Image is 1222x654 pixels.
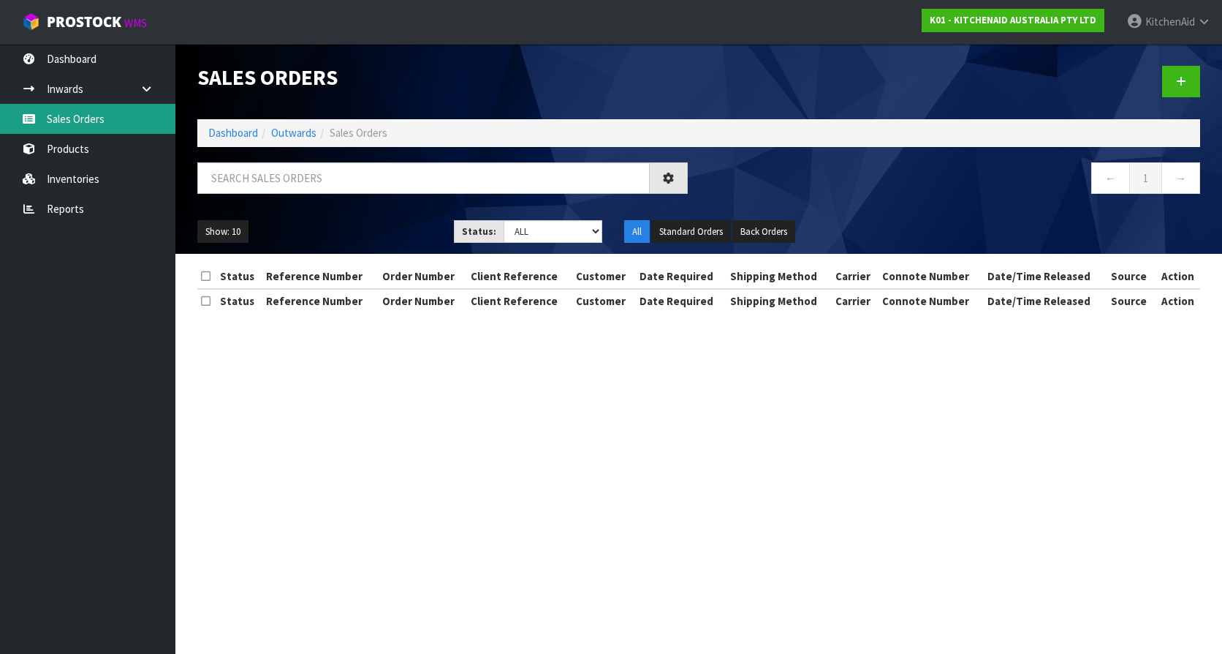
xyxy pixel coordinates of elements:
a: Dashboard [208,126,258,140]
th: Customer [572,265,636,288]
th: Date/Time Released [984,289,1107,312]
span: KitchenAid [1145,15,1195,29]
th: Status [216,289,263,312]
th: Status [216,265,263,288]
th: Order Number [379,265,468,288]
img: cube-alt.png [22,12,40,31]
th: Carrier [832,265,879,288]
th: Shipping Method [726,289,832,312]
th: Date/Time Released [984,265,1107,288]
th: Client Reference [467,289,572,312]
a: 1 [1129,162,1162,194]
th: Action [1155,265,1200,288]
th: Connote Number [878,289,984,312]
a: → [1161,162,1200,194]
button: All [624,220,650,244]
nav: Page navigation [710,162,1200,198]
th: Date Required [636,265,726,288]
small: WMS [124,16,147,30]
button: Back Orders [732,220,795,244]
th: Action [1155,289,1200,312]
span: Sales Orders [330,126,387,140]
th: Source [1107,289,1155,312]
th: Source [1107,265,1155,288]
span: ProStock [47,12,121,31]
th: Shipping Method [726,265,832,288]
th: Order Number [379,289,468,312]
button: Show: 10 [197,220,248,244]
th: Connote Number [878,265,984,288]
th: Customer [572,289,636,312]
th: Carrier [832,289,879,312]
button: Standard Orders [651,220,731,244]
th: Client Reference [467,265,572,288]
th: Reference Number [262,289,378,312]
h1: Sales Orders [197,66,688,89]
th: Reference Number [262,265,378,288]
strong: Status: [462,225,496,238]
a: Outwards [271,126,316,140]
strong: K01 - KITCHENAID AUSTRALIA PTY LTD [930,14,1096,26]
a: ← [1091,162,1130,194]
input: Search sales orders [197,162,650,194]
th: Date Required [636,289,726,312]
